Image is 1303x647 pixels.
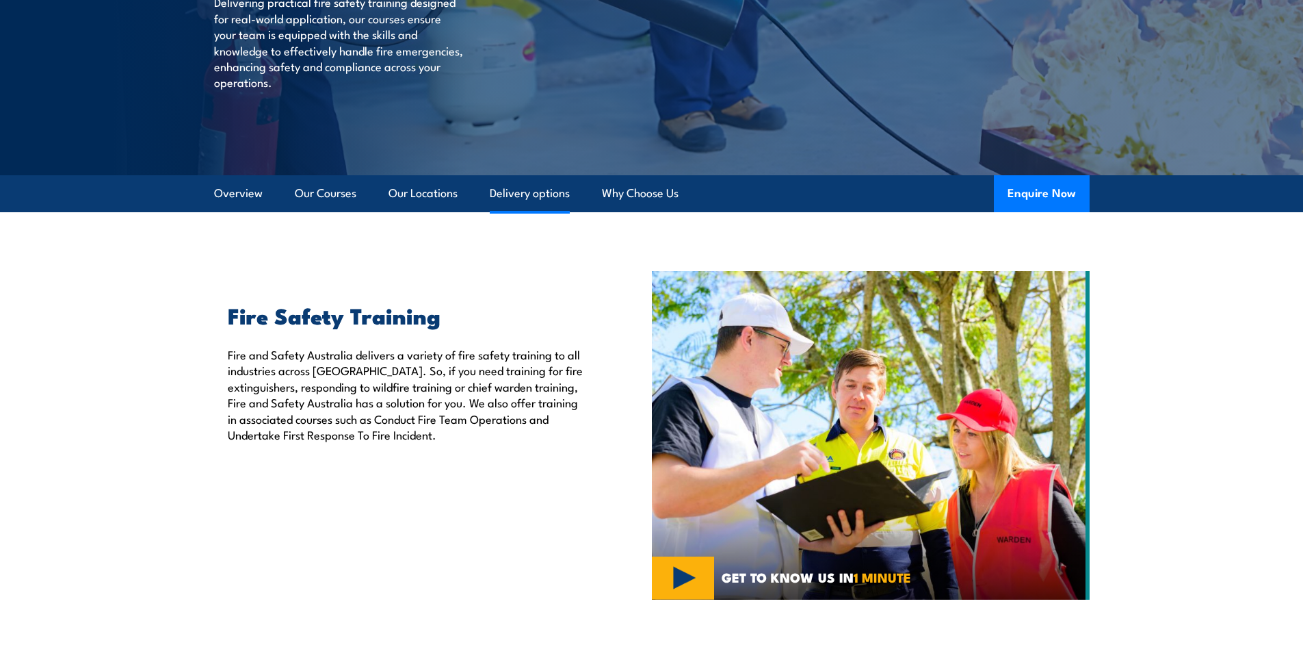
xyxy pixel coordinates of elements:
[389,175,458,212] a: Our Locations
[228,305,589,325] h2: Fire Safety Training
[295,175,356,212] a: Our Courses
[994,175,1090,212] button: Enquire Now
[602,175,679,212] a: Why Choose Us
[854,567,911,587] strong: 1 MINUTE
[228,346,589,442] p: Fire and Safety Australia delivers a variety of fire safety training to all industries across [GE...
[490,175,570,212] a: Delivery options
[652,271,1090,600] img: Fire Safety Training Courses
[722,571,911,583] span: GET TO KNOW US IN
[214,175,263,212] a: Overview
